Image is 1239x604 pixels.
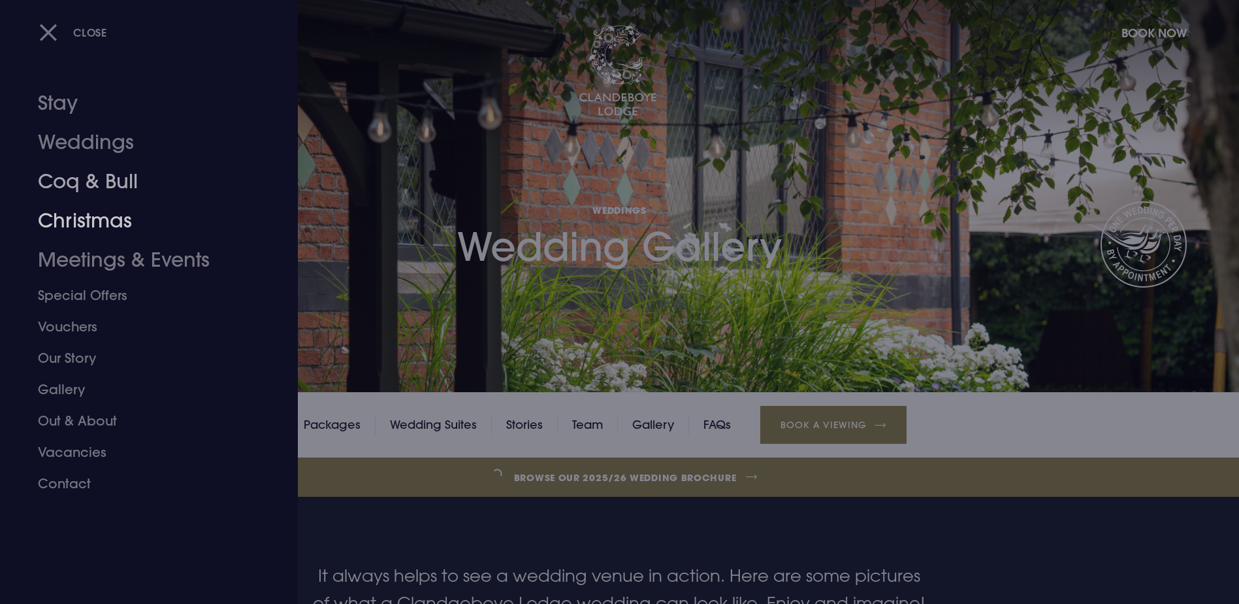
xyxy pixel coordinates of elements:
[38,241,244,280] a: Meetings & Events
[38,201,244,241] a: Christmas
[38,123,244,162] a: Weddings
[38,280,244,311] a: Special Offers
[38,468,244,499] a: Contact
[38,343,244,374] a: Our Story
[38,311,244,343] a: Vouchers
[38,405,244,437] a: Out & About
[38,84,244,123] a: Stay
[73,25,107,39] span: Close
[38,437,244,468] a: Vacancies
[38,162,244,201] a: Coq & Bull
[38,374,244,405] a: Gallery
[39,19,107,46] button: Close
